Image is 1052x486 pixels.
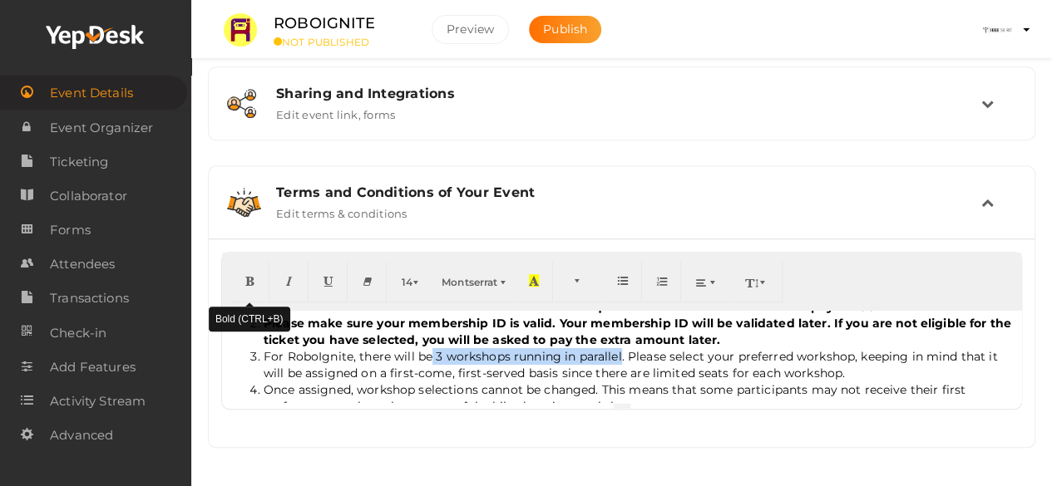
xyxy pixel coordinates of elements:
[50,179,127,213] span: Collaborator
[50,214,91,247] span: Forms
[432,15,509,44] button: Preview
[50,145,108,179] span: Ticketing
[217,208,1026,223] a: Terms and Conditions of Your Event Edit terms & conditions
[387,261,437,302] button: 14
[402,276,412,288] span: 14
[227,188,261,217] img: handshake.svg
[50,385,146,418] span: Activity Stream
[543,22,587,37] span: Publish
[529,16,601,43] button: Publish
[209,307,290,331] div: Bold (CTRL+B)
[264,381,1013,415] li: Once assigned, workshop selections cannot be changed. This means that some participants may not r...
[50,351,136,384] span: Add Features
[276,184,981,200] div: Terms and Conditions of Your Event
[227,89,256,118] img: sharing.svg
[264,316,1011,347] b: Please make sure your membership ID is valid. Your membership ID will be validated later. If you ...
[276,86,981,101] div: Sharing and Integrations
[50,248,115,281] span: Attendees
[50,317,106,350] span: Check-in
[50,76,133,110] span: Event Details
[274,12,375,36] label: ROBOIGNITE
[50,111,153,145] span: Event Organizer
[276,200,407,220] label: Edit terms & conditions
[50,282,129,315] span: Transactions
[224,13,257,47] img: NOU8TC1N_small.png
[50,419,113,452] span: Advanced
[437,261,515,302] button: Montserrat
[217,109,1026,125] a: Sharing and Integrations Edit event link, forms
[264,348,1013,381] li: For RoboIgnite, there will be 3 workshops running in parallel. Please select your preferred works...
[276,101,395,121] label: Edit event link, forms
[442,276,497,288] span: Montserrat
[274,36,407,48] small: NOT PUBLISHED
[980,13,1014,47] img: ACg8ocLqu5jM_oAeKNg0It_CuzWY7FqhiTBdQx-M6CjW58AJd_s4904=s100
